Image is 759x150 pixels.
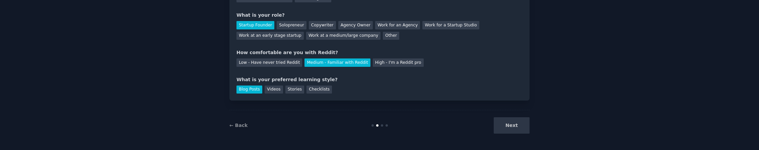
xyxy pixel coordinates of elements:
[236,12,523,19] div: What is your role?
[236,32,304,40] div: Work at an early stage startup
[277,21,306,29] div: Solopreneur
[422,21,479,29] div: Work for a Startup Studio
[236,86,262,94] div: Blog Posts
[309,21,336,29] div: Copywriter
[236,58,302,67] div: Low - Have never tried Reddit
[338,21,373,29] div: Agency Owner
[265,86,283,94] div: Videos
[373,58,424,67] div: High - I'm a Reddit pro
[306,32,381,40] div: Work at a medium/large company
[229,123,248,128] a: ← Back
[383,32,399,40] div: Other
[236,76,523,83] div: What is your preferred learning style?
[375,21,420,29] div: Work for an Agency
[285,86,304,94] div: Stories
[304,58,370,67] div: Medium - Familiar with Reddit
[306,86,332,94] div: Checklists
[236,49,523,56] div: How comfortable are you with Reddit?
[236,21,274,29] div: Startup Founder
